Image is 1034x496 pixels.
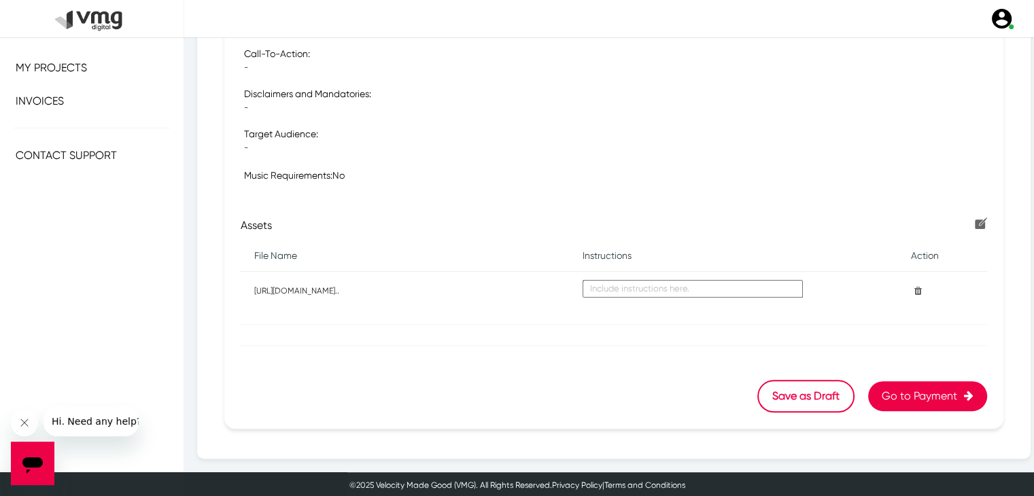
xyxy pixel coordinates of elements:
[8,10,98,20] span: Hi. Need any help?
[244,87,987,101] p: Disclaimers and Mandatories:
[244,47,987,61] p: Call-To-Action:
[16,61,87,74] span: My Projects
[990,7,1014,31] img: user
[44,406,139,436] iframe: Message from company
[244,141,987,154] p: -
[982,7,1020,31] a: user
[16,94,64,107] span: Invoices
[244,127,987,141] p: Target Audience:
[868,381,987,411] button: Go to Payment
[16,149,117,162] span: Contact Support
[897,241,987,272] th: Action
[244,61,987,73] p: -
[604,480,685,490] a: Terms and Conditions
[11,409,38,436] iframe: Close message
[11,442,54,485] iframe: Button to launch messaging window
[244,101,987,113] p: -
[911,286,922,296] i: Delete
[332,170,345,181] span: No
[975,217,987,229] img: create.svg
[254,285,555,297] p: [URL][DOMAIN_NAME]..
[552,480,602,490] a: Privacy Policy
[569,241,897,272] th: Instructions
[241,241,569,272] th: File Name
[244,170,332,181] span: Music Requirements:
[241,217,987,234] p: Assets
[757,380,855,412] button: Save as Draft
